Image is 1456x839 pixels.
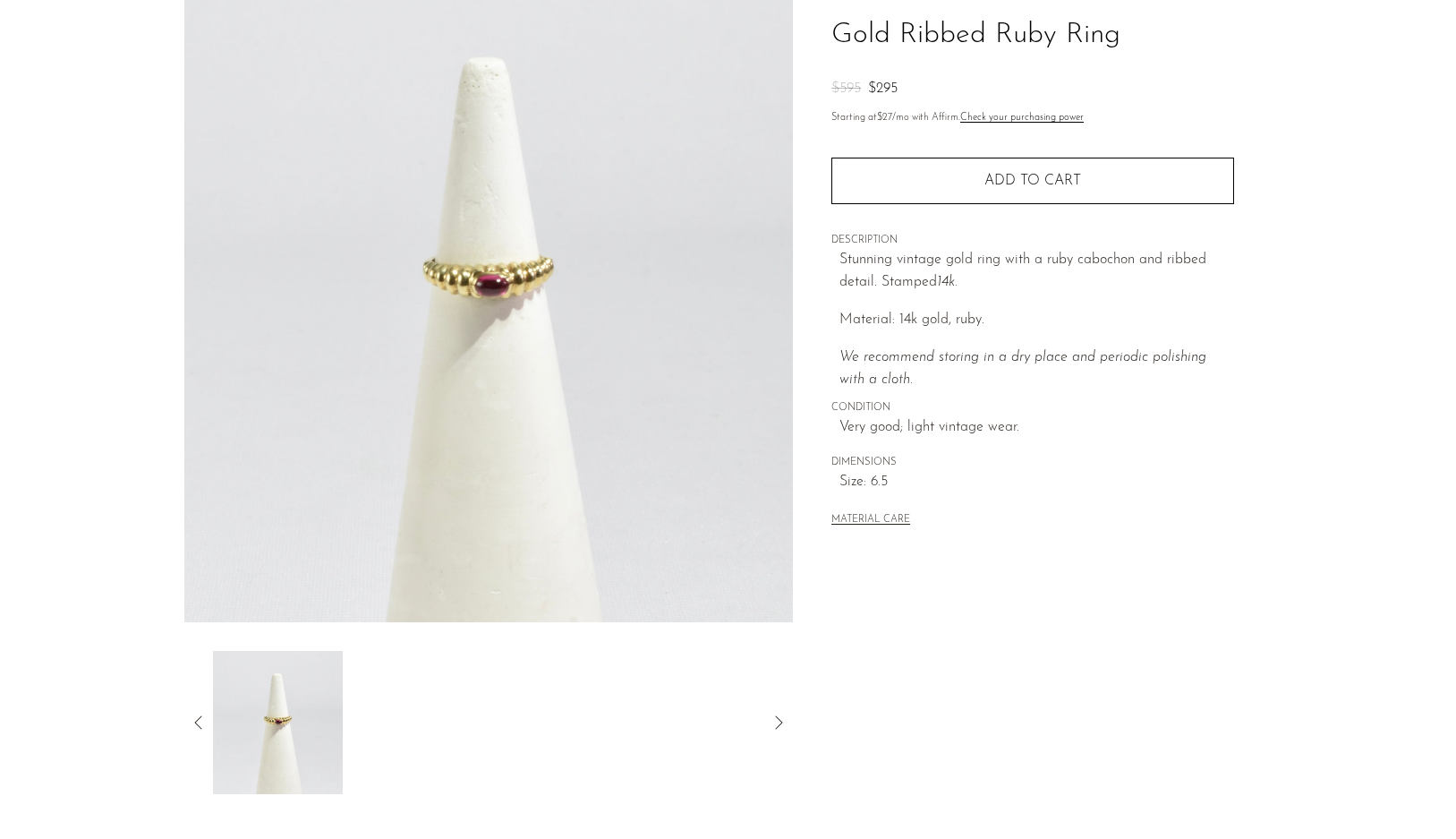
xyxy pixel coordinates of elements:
h1: Gold Ribbed Ruby Ring [831,13,1234,58]
span: Size: 6.5 [839,471,1234,494]
span: $27 [877,113,892,123]
span: DESCRIPTION [831,233,1234,249]
em: 14k. [937,275,958,289]
a: Check your purchasing power - Learn more about Affirm Financing (opens in modal) [960,113,1084,123]
span: Add to cart [984,174,1081,188]
span: $595 [831,81,861,96]
i: We recommend storing in a dry place and periodic polishing with a cloth. [839,350,1206,388]
img: Gold Ribbed Ruby Ring [212,651,342,794]
span: Very good; light vintage wear. [839,416,1234,440]
span: CONDITION [831,400,1234,416]
button: Add to cart [831,158,1234,204]
span: $295 [868,81,898,96]
p: Starting at /mo with Affirm. [831,110,1234,126]
button: MATERIAL CARE [831,514,910,527]
p: Stunning vintage gold ring with a ruby cabochon and ribbed detail. Stamped [839,249,1234,295]
p: Material: 14k gold, ruby. [839,309,1234,332]
span: DIMENSIONS [831,455,1234,471]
